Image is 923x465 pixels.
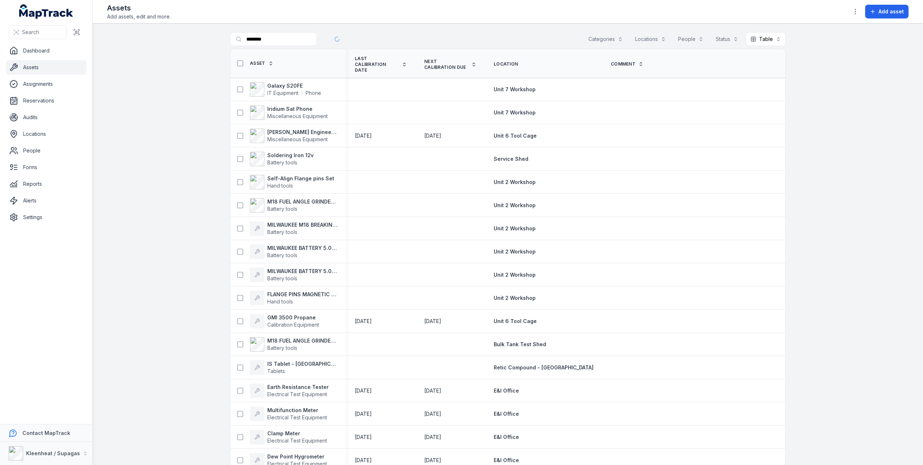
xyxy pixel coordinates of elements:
[22,430,70,436] strong: Contact MapTrack
[494,364,594,370] span: Retic Compound - [GEOGRAPHIC_DATA]
[424,457,441,464] time: 26/05/2026, 12:00:00 am
[494,61,518,67] span: Location
[267,368,285,374] span: Tablets
[494,225,536,232] a: Unit 2 Workshop
[26,450,80,456] strong: Kleenheat / Supagas
[267,244,337,252] strong: MILWAUKEE BATTERY 5.0 AH
[267,322,319,328] span: Calibration Equipment
[746,32,786,46] button: Table
[424,433,441,441] time: 25/05/2026, 12:00:00 am
[267,275,297,281] span: Battery tools
[355,133,372,139] span: [DATE]
[19,4,73,19] a: MapTrack
[267,229,297,235] span: Battery tools
[494,109,536,116] a: Unit 7 Workshop
[494,179,536,185] span: Unit 2 Workshop
[355,56,407,73] a: Last Calibration Date
[6,93,86,108] a: Reservations
[355,56,399,73] span: Last Calibration Date
[879,8,904,15] span: Add asset
[267,183,293,189] span: Hand tools
[494,248,536,255] span: Unit 2 Workshop
[107,13,171,20] span: Add assets, edit and more.
[355,434,372,440] span: [DATE]
[424,59,476,70] a: Next Calibration Due
[250,244,337,259] a: MILWAUKEE BATTERY 5.0 AHBattery tools
[267,430,327,437] strong: Clamp Meter
[250,175,334,189] a: Self-Align Flange pins SetHand tools
[355,387,372,394] span: [DATE]
[494,434,519,440] span: E&I Office
[865,5,909,18] button: Add asset
[267,105,328,113] strong: Iridium Sat Phone
[6,193,86,208] a: Alerts
[6,177,86,191] a: Reports
[250,221,337,236] a: MILWAUKEE M18 BREAKING DIE GRINDERBattery tools
[6,160,86,175] a: Forms
[424,411,441,417] span: [DATE]
[494,225,536,231] span: Unit 2 Workshop
[424,133,441,139] span: [DATE]
[250,198,337,213] a: M18 FUEL ANGLE GRINDER 125MM KIT 2B 5AH FC CASEBattery tools
[250,291,337,305] a: FLANGE PINS MAGNETIC MEDIUM SET 2Hand tools
[6,77,86,91] a: Assignments
[711,32,743,46] button: Status
[267,314,319,321] strong: GMI 3500 Propane
[494,155,528,163] a: Service Shed
[494,341,546,347] span: Bulk Tank Test Shed
[267,152,314,159] strong: Soldering Iron 12v
[494,387,519,394] a: E&I Office
[250,60,273,66] a: Asset
[355,410,372,418] time: 26/05/2025, 12:00:00 am
[250,152,314,166] a: Soldering Iron 12vBattery tools
[267,159,297,166] span: Battery tools
[424,434,441,440] span: [DATE]
[494,341,546,348] a: Bulk Tank Test Shed
[267,89,298,97] span: IT Equipment
[267,360,337,368] strong: IS Tablet - [GEOGRAPHIC_DATA] Plumbing
[267,384,329,391] strong: Earth Resistance Tester
[267,129,337,136] strong: [PERSON_NAME] Engineering Valve 1" NPT
[494,156,528,162] span: Service Shed
[424,410,441,418] time: 26/05/2026, 12:00:00 am
[494,387,519,394] span: E&I Office
[267,391,327,397] span: Electrical Test Equipment
[355,457,372,463] span: [DATE]
[494,318,537,324] span: Unit 6 Tool Cage
[267,407,327,414] strong: Multifunction Meter
[630,32,671,46] button: Locations
[494,86,536,92] span: Unit 7 Workshop
[355,457,372,464] time: 26/05/2025, 12:00:00 am
[494,318,537,325] a: Unit 6 Tool Cage
[424,59,468,70] span: Next Calibration Due
[267,345,297,351] span: Battery tools
[22,29,39,36] span: Search
[6,210,86,225] a: Settings
[494,132,537,139] a: Unit 6 Tool Cage
[250,407,327,421] a: Multifunction MeterElectrical Test Equipment
[355,387,372,394] time: 26/05/2025, 12:00:00 am
[494,202,536,208] span: Unit 2 Workshop
[424,387,441,394] time: 26/05/2026, 12:00:00 am
[9,25,67,39] button: Search
[494,248,536,255] a: Unit 2 Workshop
[250,384,329,398] a: Earth Resistance TesterElectrical Test Equipment
[494,271,536,278] a: Unit 2 Workshop
[267,198,337,205] strong: M18 FUEL ANGLE GRINDER 125MM KIT 2B 5AH FC CASE
[494,179,536,186] a: Unit 2 Workshop
[267,268,337,275] strong: MILWAUKEE BATTERY 5.0AH
[494,272,536,278] span: Unit 2 Workshop
[267,252,297,258] span: Battery tools
[250,314,319,328] a: GMI 3500 PropaneCalibration Equipment
[355,318,372,325] time: 03/06/2025, 12:00:00 am
[424,387,441,394] span: [DATE]
[494,295,536,301] span: Unit 2 Workshop
[267,82,321,89] strong: Galaxy S20FE
[355,433,372,441] time: 25/05/2025, 12:00:00 am
[355,411,372,417] span: [DATE]
[267,221,337,229] strong: MILWAUKEE M18 BREAKING DIE GRINDER
[267,298,293,305] span: Hand tools
[250,337,337,352] a: M18 FUEL ANGLE GRINDER 125MM KIT 2B 5AH FC CASEBattery tools
[250,105,328,120] a: Iridium Sat PhoneMiscellaneous Equipment
[267,337,337,344] strong: M18 FUEL ANGLE GRINDER 125MM KIT 2B 5AH FC CASE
